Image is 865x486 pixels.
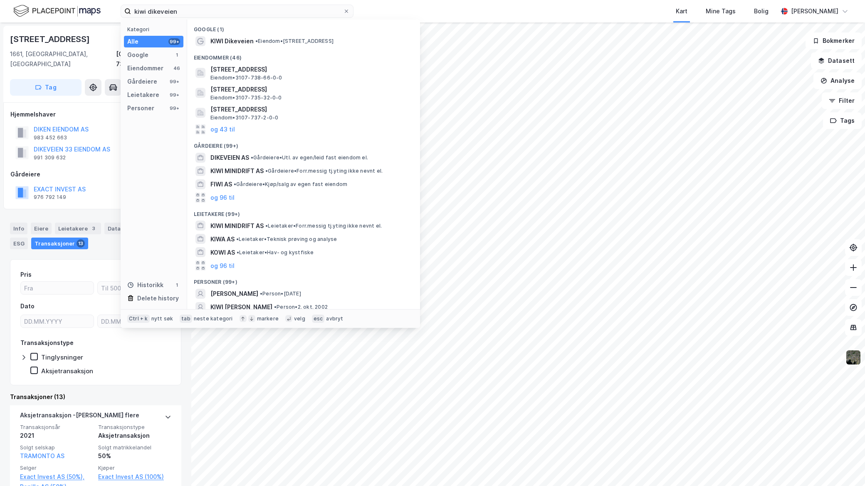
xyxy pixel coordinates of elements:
div: 1661, [GEOGRAPHIC_DATA], [GEOGRAPHIC_DATA] [10,49,116,69]
div: 99+ [168,38,180,45]
input: Til 5000000 [98,282,171,294]
div: 50% [98,451,171,461]
div: Eiere [31,223,52,234]
div: esc [312,315,325,323]
span: KIWI MINIDRIFT AS [210,221,264,231]
div: 99+ [168,105,180,112]
button: og 43 til [210,124,235,134]
input: Fra [21,282,94,294]
span: Selger [20,464,93,471]
button: og 96 til [210,260,235,270]
button: Tag [10,79,82,96]
span: Eiendom • 3107-738-66-0-0 [210,74,282,81]
div: 99+ [168,92,180,98]
a: Exact Invest AS (50%), [20,472,93,482]
div: Ctrl + k [127,315,150,323]
span: [STREET_ADDRESS] [210,64,410,74]
span: • [255,38,258,44]
span: [STREET_ADDRESS] [210,84,410,94]
span: Person • 2. okt. 2002 [274,304,328,310]
span: Transaksjonstype [98,424,171,431]
div: 991 309 632 [34,154,66,161]
div: Gårdeiere (99+) [187,136,420,151]
div: Google (1) [187,20,420,35]
span: • [265,223,268,229]
span: • [234,181,236,187]
div: Kategori [127,26,183,32]
div: Leietakere [127,90,159,100]
div: Aksjetransaksjon - [PERSON_NAME] flere [20,410,139,424]
div: [PERSON_NAME] [791,6,838,16]
div: Transaksjoner [31,238,88,249]
div: 983 452 663 [34,134,67,141]
div: 1 [173,282,180,288]
div: Aksjetransaksjon [41,367,93,375]
input: DD.MM.YYYY [21,315,94,327]
span: Solgt matrikkelandel [98,444,171,451]
span: KIWI [PERSON_NAME] [210,302,272,312]
div: [GEOGRAPHIC_DATA], 734/77 [116,49,181,69]
span: KIWI Dikeveien [210,36,254,46]
div: 2021 [20,431,93,441]
div: Delete history [137,293,179,303]
div: Pris [20,270,32,280]
span: DIKEVEIEN AS [210,153,249,163]
div: Kart [676,6,687,16]
div: Historikk [127,280,163,290]
span: Gårdeiere • Kjøp/salg av egen fast eiendom [234,181,347,188]
input: Søk på adresse, matrikkel, gårdeiere, leietakere eller personer [131,5,343,17]
span: KIWA AS [210,234,235,244]
div: Transaksjonstype [20,338,74,348]
div: Tinglysninger [41,353,83,361]
div: avbryt [326,315,343,322]
span: Gårdeiere • Forr.messig tj.yting ikke nevnt el. [265,168,383,174]
button: Filter [822,92,862,109]
div: Alle [127,37,138,47]
span: Eiendom • [STREET_ADDRESS] [255,38,334,45]
span: Person • [DATE] [260,290,301,297]
span: • [251,154,253,161]
div: Kontrollprogram for chat [823,446,865,486]
span: • [274,304,277,310]
div: Personer [127,103,154,113]
div: Aksjetransaksjon [98,431,171,441]
button: Datasett [811,52,862,69]
span: KIWI MINIDRIFT AS [210,166,264,176]
div: markere [257,315,279,322]
span: Leietaker • Forr.messig tj.yting ikke nevnt el. [265,223,382,229]
input: DD.MM.YYYY [98,315,171,327]
div: Dato [20,301,35,311]
img: 9k= [845,350,861,365]
div: 13 [77,239,85,248]
div: Gårdeiere [10,169,181,179]
span: Eiendom • 3107-737-2-0-0 [210,114,278,121]
div: [STREET_ADDRESS] [10,32,91,46]
div: Leietakere [55,223,101,234]
div: Bolig [754,6,769,16]
span: Eiendom • 3107-735-32-0-0 [210,94,282,101]
span: Kjøper [98,464,171,471]
span: • [236,236,239,242]
span: [PERSON_NAME] [210,289,258,299]
span: Transaksjonsår [20,424,93,431]
div: Transaksjoner (13) [10,392,181,402]
span: • [237,249,239,255]
div: Google [127,50,148,60]
div: nytt søk [151,315,173,322]
span: Solgt selskap [20,444,93,451]
img: logo.f888ab2527a4732fd821a326f86c7f29.svg [13,4,101,18]
button: Tags [823,112,862,129]
div: 1 [173,52,180,58]
a: TRAMONTO AS [20,452,64,459]
div: 976 792 149 [34,194,66,201]
span: • [260,290,262,297]
button: Bokmerker [806,32,862,49]
span: Leietaker • Hav- og kystfiske [237,249,314,256]
div: neste kategori [194,315,233,322]
a: Exact Invest AS (100%) [98,472,171,482]
div: Hjemmelshaver [10,109,181,119]
span: • [265,168,268,174]
span: [STREET_ADDRESS] [210,104,410,114]
div: Datasett [104,223,136,234]
span: Leietaker • Teknisk prøving og analyse [236,236,337,243]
